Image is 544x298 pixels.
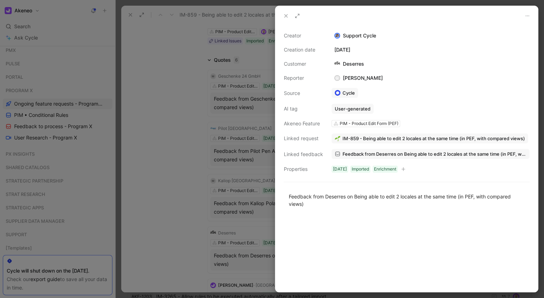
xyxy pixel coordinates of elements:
button: 🌱IM-859 - Being able to edit 2 locales at the same time (in PEF, with compared views) [332,133,528,143]
div: [PERSON_NAME] [332,74,386,82]
div: N [335,76,340,81]
div: Properties [284,165,323,173]
span: Feedback from Deserres on Being able to edit 2 locales at the same time (in PEF, with compared vi... [343,151,526,157]
div: Linked feedback [284,150,323,159]
div: Akeneo Feature [284,119,323,128]
span: IM-859 - Being able to edit 2 locales at the same time (in PEF, with compared views) [343,135,525,142]
div: Customer [284,60,323,68]
div: Deserres [332,60,367,68]
div: [DATE] [332,46,530,54]
div: Creator [284,31,323,40]
div: Source [284,89,323,97]
a: Feedback from Deserres on Being able to edit 2 locales at the same time (in PEF, with compared vi... [332,149,530,159]
div: Reporter [284,74,323,82]
div: User-generated [335,106,370,112]
img: 🌱 [335,136,340,141]
div: PIM - Product Edit Form (PEF) [340,120,398,127]
div: Creation date [284,46,323,54]
a: Cycle [332,88,358,98]
div: Feedback from Deserres on Being able to edit 2 locales at the same time (in PEF, with compared vi... [289,193,525,208]
div: Support Cycle [332,31,530,40]
div: Imported [352,166,369,173]
img: avatar [335,34,340,38]
img: logo [334,61,340,67]
div: [DATE] [333,166,347,173]
div: AI tag [284,105,323,113]
div: Enrichment [374,166,396,173]
div: Linked request [284,134,323,143]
